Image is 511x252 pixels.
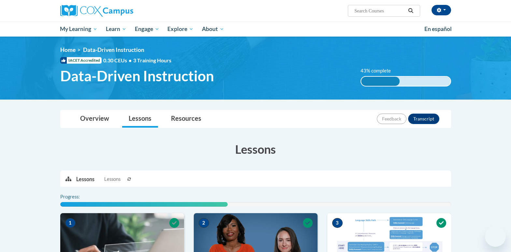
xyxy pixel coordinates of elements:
button: Transcript [408,114,439,124]
span: My Learning [60,25,97,33]
a: Explore [163,22,198,37]
a: Engage [131,22,163,37]
button: Search [406,7,416,15]
label: Progress: [60,193,98,200]
span: Data-Driven Instruction [60,67,214,85]
img: Cox Campus [60,5,133,17]
span: 0.30 CEUs [103,57,133,64]
span: 2 [199,218,209,228]
div: Main menu [50,22,461,37]
span: 3 Training Hours [133,57,171,63]
span: Engage [135,25,159,33]
span: Explore [167,25,193,33]
a: Cox Campus [60,5,184,17]
a: Overview [74,110,116,128]
span: Lessons [104,176,121,183]
button: Account Settings [432,5,451,15]
a: My Learning [56,22,102,37]
span: Learn [106,25,126,33]
span: En español [424,25,452,32]
a: Learn [102,22,131,37]
iframe: Button to launch messaging window [485,226,506,247]
span: Data-Driven Instruction [83,46,144,53]
span: IACET Accredited [60,57,102,64]
h3: Lessons [60,141,451,157]
span: 1 [65,218,76,228]
label: 43% complete [361,67,398,74]
div: 43% complete [361,77,400,86]
a: Lessons [122,110,158,128]
span: 3 [332,218,343,228]
a: Home [60,46,76,53]
a: Resources [164,110,208,128]
a: About [198,22,228,37]
span: • [129,57,132,63]
span: About [202,25,224,33]
a: En español [420,22,456,36]
input: Search Courses [354,7,406,15]
p: Lessons [76,176,94,183]
button: Feedback [377,114,406,124]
